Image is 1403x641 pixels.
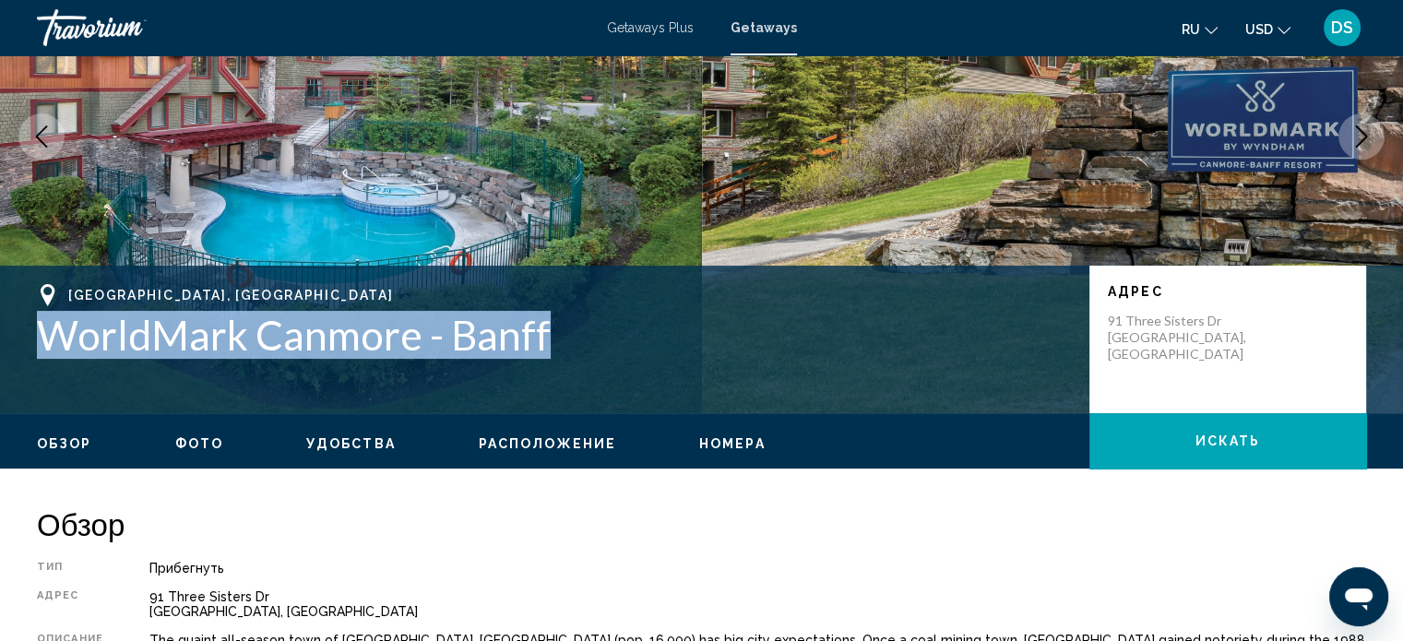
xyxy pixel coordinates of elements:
div: Адрес [37,589,103,619]
h2: Обзор [37,505,1366,542]
span: Фото [175,436,223,451]
button: Change currency [1245,16,1290,42]
div: Прибегнуть [149,561,1366,576]
span: USD [1245,22,1273,37]
span: Расположение [479,436,616,451]
p: Адрес [1108,284,1348,299]
div: 91 Three Sisters Dr [GEOGRAPHIC_DATA], [GEOGRAPHIC_DATA] [149,589,1366,619]
span: Номера [699,436,766,451]
button: Обзор [37,435,92,452]
span: ru [1182,22,1200,37]
span: искать [1195,434,1261,449]
span: Удобства [306,436,396,451]
span: [GEOGRAPHIC_DATA], [GEOGRAPHIC_DATA] [68,288,393,303]
button: User Menu [1318,8,1366,47]
span: Обзор [37,436,92,451]
button: Previous image [18,113,65,160]
button: Next image [1338,113,1385,160]
span: DS [1331,18,1353,37]
h1: WorldMark Canmore - Banff [37,311,1071,359]
button: искать [1089,413,1366,469]
button: Удобства [306,435,396,452]
a: Getaways [731,20,797,35]
button: Номера [699,435,766,452]
button: Фото [175,435,223,452]
a: Travorium [37,9,589,46]
button: Change language [1182,16,1218,42]
a: Getaways Plus [607,20,694,35]
iframe: Кнопка запуска окна обмена сообщениями [1329,567,1388,626]
button: Расположение [479,435,616,452]
p: 91 Three Sisters Dr [GEOGRAPHIC_DATA], [GEOGRAPHIC_DATA] [1108,313,1255,362]
div: Тип [37,561,103,576]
